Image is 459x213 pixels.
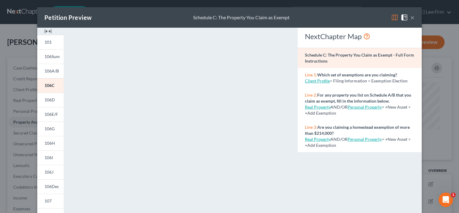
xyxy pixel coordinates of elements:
[317,72,397,77] strong: Which set of exemptions are you claiming?
[37,150,64,165] a: 106I
[37,64,64,78] a: 106A/B
[44,126,55,131] span: 106G
[391,14,398,21] img: map-eea8200ae884c6f1103ae1953ef3d486a96c86aabb227e865a55264e3737af1f.svg
[44,184,59,189] span: 106Dec
[305,104,411,116] span: > +New Asset > +Add Exemption
[305,32,415,41] div: NextChapter Map
[37,93,64,107] a: 106D
[44,198,52,203] span: 107
[44,155,53,160] span: 106I
[44,54,60,59] span: 106Sum
[37,107,64,122] a: 106E/F
[44,28,52,35] img: expand-e0f6d898513216a626fdd78e52531dac95497ffd26381d4c15ee2fc46db09dca.svg
[37,78,64,93] a: 106C
[305,137,348,142] span: AND/OR
[44,13,92,22] div: Petition Preview
[44,39,52,45] span: 101
[44,140,55,146] span: 106H
[44,169,53,174] span: 106J
[305,104,348,110] span: AND/OR
[305,52,414,63] strong: Schedule C: The Property You Claim as Exempt - Full Form Instructions
[37,179,64,194] a: 106Dec
[305,137,411,148] span: > +New Asset > +Add Exemption
[305,125,410,136] strong: Are you claiming a homestead exemption of more than $214,000?
[305,92,411,103] strong: For any property you list on Schedule A/B that you claim as exempt, fill in the information below.
[305,92,317,97] span: Line 2:
[37,165,64,179] a: 106J
[410,14,415,21] button: ×
[305,137,330,142] a: Real Property
[37,35,64,49] a: 101
[37,122,64,136] a: 106G
[44,112,58,117] span: 106E/F
[348,104,382,110] a: Personal Property
[37,194,64,208] a: 107
[305,125,317,130] span: Line 3:
[451,193,456,197] span: 1
[44,83,54,88] span: 106C
[305,72,317,77] span: Line 1:
[37,136,64,150] a: 106H
[44,97,55,102] span: 106D
[305,78,330,83] a: Client Profile
[330,78,408,83] span: > Filing Information > Exemption Election
[401,14,408,21] img: help-close-5ba153eb36485ed6c1ea00a893f15db1cb9b99d6cae46e1a8edb6c62d00a1a76.svg
[305,104,330,110] a: Real Property
[44,68,59,73] span: 106A/B
[348,137,382,142] a: Personal Property
[439,193,453,207] iframe: Intercom live chat
[37,49,64,64] a: 106Sum
[193,14,290,21] div: Schedule C: The Property You Claim as Exempt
